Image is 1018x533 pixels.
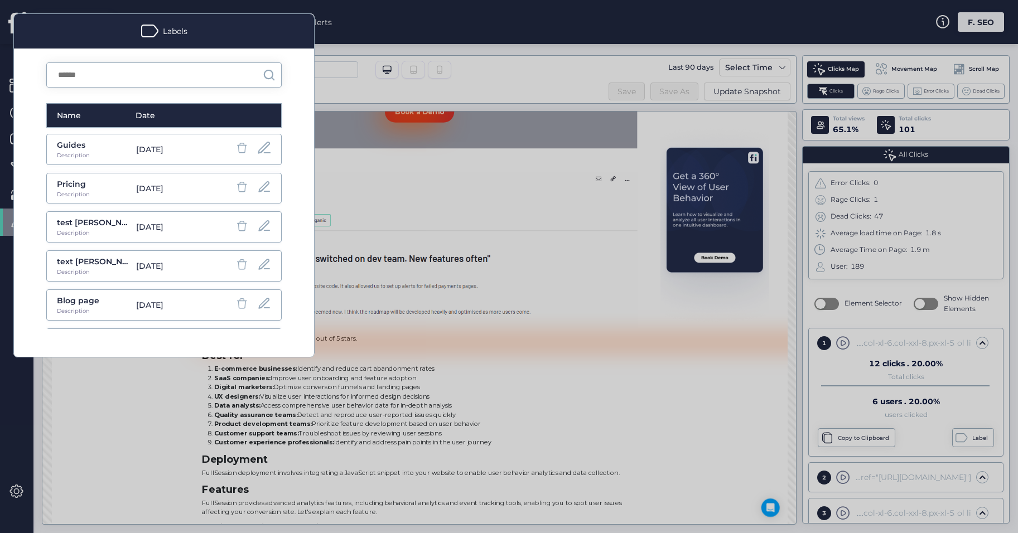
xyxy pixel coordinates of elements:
[237,463,852,476] li: Troubleshoot issues by reviewing user sessions
[33,97,55,119] div: 27
[57,268,88,277] div: Description
[45,138,174,148] a: FAQs About Hotjar Alternatives
[219,89,852,316] img: FullSession review
[219,347,852,365] h4: Best for
[136,299,211,311] div: [DATE]
[57,229,88,238] div: Description
[136,221,211,233] div: [DATE]
[57,294,131,307] div: Blog page
[219,498,852,516] h4: Deployment
[206,321,228,342] div: 11
[237,370,357,381] strong: E-commerce businesses:
[237,384,318,394] strong: SaaS companies:
[36,18,176,36] span: Content
[237,369,852,382] li: Identify and reduce cart abandonment rates
[237,476,852,490] li: Identify and address pain points in the user journey
[45,51,166,75] a: Top Hotjar Alternatives Right Now
[237,409,852,423] li: Visualize user interactions for informed design decisions
[14,14,314,49] div: Labels
[33,68,55,90] div: 26
[237,477,411,488] strong: Customer experience professionals:
[57,139,131,151] div: Guides
[237,423,852,436] li: Access comprehensive user behavior data for in-depth analysis
[163,25,187,37] div: Labels
[237,449,852,463] li: Prioritize feature development based on user behavior
[219,325,852,338] p: According to G2, FullSession scores 5 out of 5 stars.
[237,410,303,421] strong: UX designers:
[136,182,211,195] div: [DATE]
[57,255,131,268] div: text [PERSON_NAME]
[237,450,378,461] strong: Product development teams:
[57,216,131,229] div: test [PERSON_NAME]
[57,178,131,190] div: Pricing
[237,437,358,448] strong: Quality assurance teams:
[237,436,852,449] li: Detect and reproduce user-reported issues quickly
[136,109,216,122] div: Date
[237,424,303,434] strong: Data analysts:
[57,151,88,160] div: Description
[237,382,852,396] li: Improve user onboarding and feature adoption
[57,109,136,122] div: Name
[237,396,852,409] li: Optimize conversion funnels and landing pages
[237,397,323,408] strong: Digital marketers:
[57,190,88,199] div: Description
[136,260,211,272] div: [DATE]
[237,464,359,474] strong: Customer support teams:
[57,307,88,316] div: Description
[219,67,852,85] h4: User rating
[136,143,211,156] div: [DATE]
